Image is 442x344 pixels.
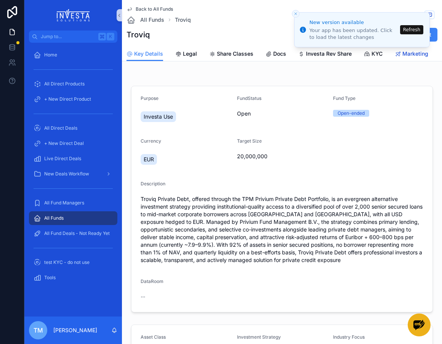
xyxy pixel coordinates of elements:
span: Share Classes [217,50,253,58]
span: + New Direct Product [44,96,91,102]
span: DataRoom [141,278,163,284]
div: Open-ended [338,110,365,117]
a: test KYC - do not use [29,256,117,269]
span: EUR [144,156,154,163]
a: Share Classes [209,47,253,62]
span: Investa Use [144,113,173,121]
span: KYC [372,50,383,58]
span: test KYC - do not use [44,259,90,265]
span: Description [141,181,165,186]
span: Troviq Private Debt, offered through the TPM Privium Private Debt Portfolio, is an evergreen alte... [141,195,423,264]
span: FundStatus [237,95,261,101]
a: + New Direct Product [29,92,117,106]
span: Fund Type [333,95,356,101]
a: Back to All Funds [127,6,173,12]
span: Live Direct Deals [44,156,81,162]
span: All Funds [44,215,64,221]
a: Docs [266,47,286,62]
span: Currency [141,138,161,144]
img: App logo [57,9,90,21]
span: Docs [273,50,286,58]
a: All Funds [29,211,117,225]
a: All Direct Deals [29,121,117,135]
span: Key Details [134,50,163,58]
span: Tools [44,275,56,281]
a: Key Details [127,47,163,61]
span: New Deals Workflow [44,171,89,177]
span: Legal [183,50,197,58]
a: All Fund Deals - Not Ready Yet [29,227,117,240]
span: 20,000,000 [237,153,327,160]
button: Refresh [400,25,423,34]
button: Close toast [292,10,299,18]
button: Jump to...K [29,31,117,43]
a: Tools [29,271,117,285]
span: All Funds [140,16,164,24]
img: Group%203%20(1)_LoaowYY4j.png [413,320,425,331]
span: Target Size [237,138,262,144]
span: Home [44,52,57,58]
a: All Fund Managers [29,196,117,210]
a: Home [29,48,117,62]
a: + New Direct Deal [29,137,117,150]
span: Jump to... [41,34,95,40]
a: New Deals Workflow [29,167,117,181]
span: Investment Strategy [237,334,281,340]
span: -- [141,293,145,301]
span: + New Direct Deal [44,140,84,146]
span: Purpose [141,95,159,101]
span: All Fund Deals - Not Ready Yet [44,230,110,236]
a: KYC [364,47,383,62]
span: All Direct Products [44,81,85,87]
div: New version available [309,19,398,26]
div: Your app has been updated. Click to load the latest changes [309,27,398,41]
a: Legal [175,47,197,62]
a: Live Direct Deals [29,152,117,166]
a: All Direct Products [29,77,117,91]
span: All Direct Deals [44,125,77,131]
span: Marketing [402,50,428,58]
span: Back to All Funds [136,6,173,12]
a: All Funds [127,15,164,24]
a: Troviq [175,16,191,24]
span: All Fund Managers [44,200,84,206]
a: Investa Rev Share [298,47,352,62]
p: [PERSON_NAME] [53,326,97,334]
span: Investa Rev Share [306,50,352,58]
span: K [107,34,114,40]
span: TM [34,326,43,335]
h1: Troviq [127,29,150,40]
span: Industry Focus [333,334,365,340]
a: Marketing [395,47,428,62]
span: Open [237,110,251,117]
span: Asset Class [141,334,166,340]
div: scrollable content [24,43,122,294]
